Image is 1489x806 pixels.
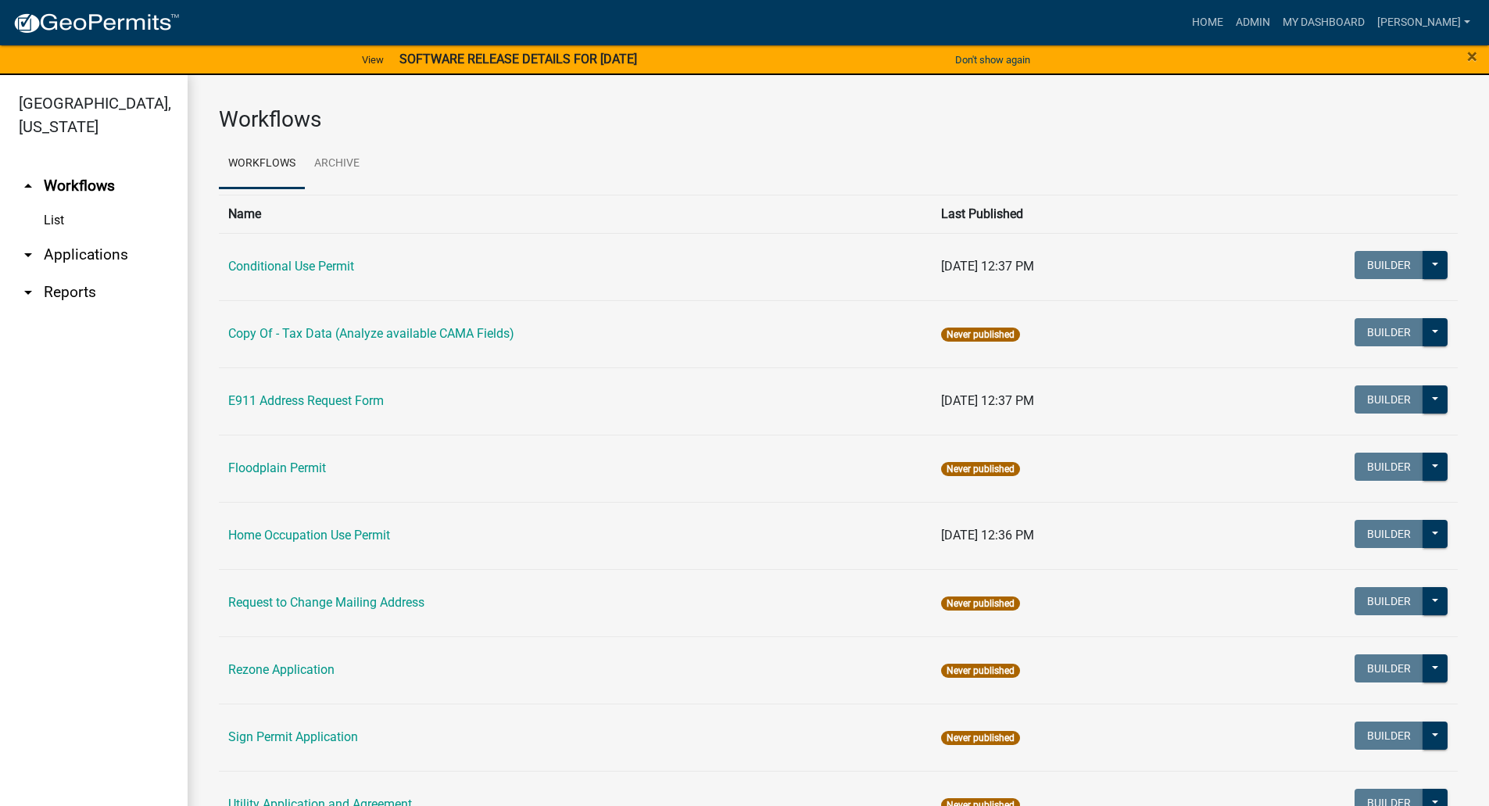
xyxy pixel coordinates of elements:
[228,460,326,475] a: Floodplain Permit
[949,47,1036,73] button: Don't show again
[1355,654,1423,682] button: Builder
[219,195,932,233] th: Name
[1467,47,1477,66] button: Close
[399,52,637,66] strong: SOFTWARE RELEASE DETAILS FOR [DATE]
[941,259,1034,274] span: [DATE] 12:37 PM
[19,283,38,302] i: arrow_drop_down
[228,326,514,341] a: Copy Of - Tax Data (Analyze available CAMA Fields)
[1355,587,1423,615] button: Builder
[219,106,1458,133] h3: Workflows
[941,528,1034,543] span: [DATE] 12:36 PM
[1355,520,1423,548] button: Builder
[1355,318,1423,346] button: Builder
[219,139,305,189] a: Workflows
[228,729,358,744] a: Sign Permit Application
[1229,8,1276,38] a: Admin
[356,47,390,73] a: View
[941,328,1020,342] span: Never published
[1355,722,1423,750] button: Builder
[228,259,354,274] a: Conditional Use Permit
[932,195,1193,233] th: Last Published
[941,596,1020,611] span: Never published
[228,595,424,610] a: Request to Change Mailing Address
[1467,45,1477,67] span: ×
[228,662,335,677] a: Rezone Application
[941,462,1020,476] span: Never published
[19,177,38,195] i: arrow_drop_up
[305,139,369,189] a: Archive
[19,245,38,264] i: arrow_drop_down
[1355,251,1423,279] button: Builder
[941,393,1034,408] span: [DATE] 12:37 PM
[1355,453,1423,481] button: Builder
[1371,8,1476,38] a: [PERSON_NAME]
[1355,385,1423,414] button: Builder
[941,731,1020,745] span: Never published
[1276,8,1371,38] a: My Dashboard
[228,393,384,408] a: E911 Address Request Form
[228,528,390,543] a: Home Occupation Use Permit
[1186,8,1229,38] a: Home
[941,664,1020,678] span: Never published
